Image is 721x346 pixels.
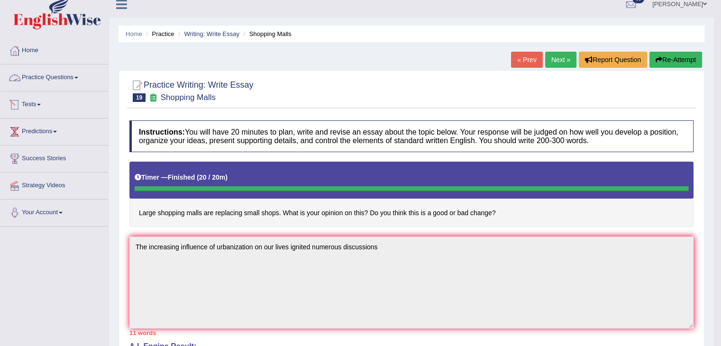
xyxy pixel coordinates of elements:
a: « Prev [511,52,542,68]
b: 20 / 20m [199,173,225,181]
a: Strategy Videos [0,173,109,196]
div: 11 words [129,328,694,337]
a: Practice Questions [0,64,109,88]
a: Next » [545,52,576,68]
a: Home [126,30,142,37]
li: Shopping Malls [241,29,292,38]
li: Practice [144,29,174,38]
span: 19 [133,93,146,102]
a: Your Account [0,200,109,223]
h4: You will have 20 minutes to plan, write and revise an essay about the topic below. Your response ... [129,120,694,152]
a: Predictions [0,118,109,142]
a: Home [0,37,109,61]
small: Shopping Malls [161,93,216,102]
a: Tests [0,91,109,115]
h2: Practice Writing: Write Essay [129,78,253,102]
b: ( [197,173,199,181]
a: Success Stories [0,146,109,169]
b: Instructions: [139,128,185,136]
b: ) [225,173,228,181]
a: Writing: Write Essay [184,30,239,37]
button: Report Question [579,52,647,68]
small: Exam occurring question [148,93,158,102]
button: Re-Attempt [649,52,702,68]
b: Finished [168,173,195,181]
h5: Timer — [135,174,228,181]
